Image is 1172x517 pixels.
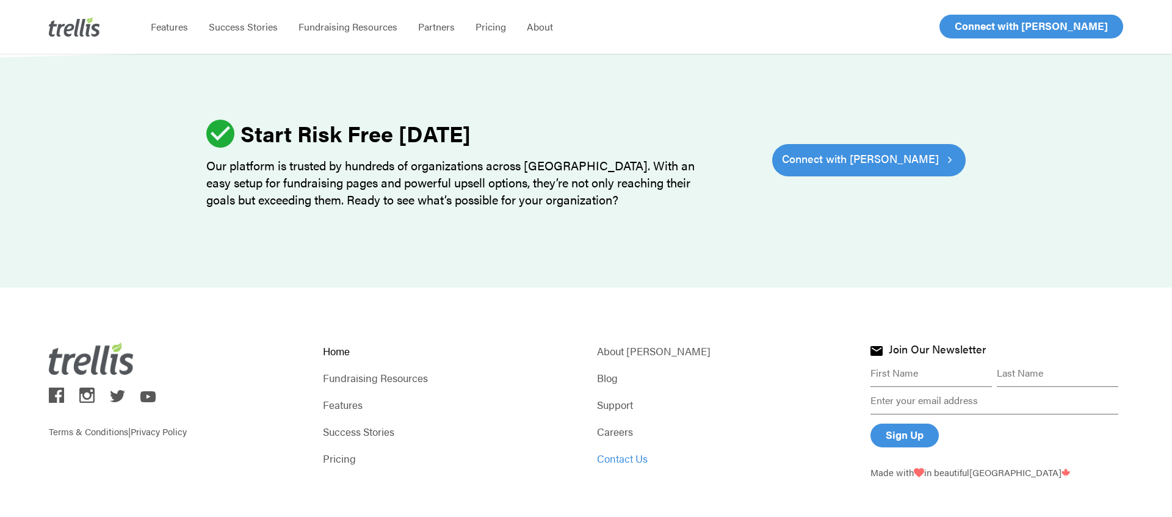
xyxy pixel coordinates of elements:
img: Trellis Logo [49,342,134,375]
a: Pricing [323,450,576,467]
span: Pricing [476,20,506,34]
img: Join Trellis Newsletter [870,346,883,356]
a: Home [323,342,576,360]
img: trellis on instagram [79,388,95,403]
a: Blog [597,369,850,386]
a: Partners [408,21,465,33]
span: Fundraising Resources [298,20,397,34]
p: Our platform is trusted by hundreds of organizations across [GEOGRAPHIC_DATA]. With an easy setup... [206,157,707,208]
a: About [516,21,563,33]
a: Success Stories [323,423,576,440]
a: Terms & Conditions [49,425,128,438]
a: Success Stories [198,21,288,33]
a: Careers [597,423,850,440]
input: Enter your email address [870,387,1118,414]
p: Made with in beautiful [870,466,1123,479]
a: Pricing [465,21,516,33]
h4: Join Our Newsletter [889,343,986,359]
span: [GEOGRAPHIC_DATA] [969,466,1070,479]
span: About [527,20,553,34]
input: First Name [870,360,992,387]
span: Success Stories [209,20,278,34]
a: About [PERSON_NAME] [597,342,850,360]
a: Features [140,21,198,33]
img: Love From Trellis [914,468,924,477]
img: trellis on facebook [49,388,64,403]
a: Contact Us [597,450,850,467]
a: Privacy Policy [131,425,187,438]
strong: Start Risk Free [DATE] [241,117,471,149]
img: trellis on twitter [110,390,125,402]
input: Sign Up [870,424,939,447]
img: Trellis - Canada [1062,468,1070,477]
a: Features [323,396,576,413]
a: Support [597,396,850,413]
a: Connect with [PERSON_NAME] [772,144,966,176]
span: Connect with [PERSON_NAME] [782,150,939,167]
a: Fundraising Resources [288,21,408,33]
input: Last Name [997,360,1118,387]
img: trellis on youtube [140,391,156,402]
p: | [49,407,302,438]
span: Connect with [PERSON_NAME] [955,18,1108,33]
a: Connect with [PERSON_NAME] [939,15,1123,38]
img: ic_check_circle_46.svg [206,120,234,148]
span: Partners [418,20,455,34]
img: Trellis [49,17,100,37]
a: Fundraising Resources [323,369,576,386]
span: Features [151,20,188,34]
